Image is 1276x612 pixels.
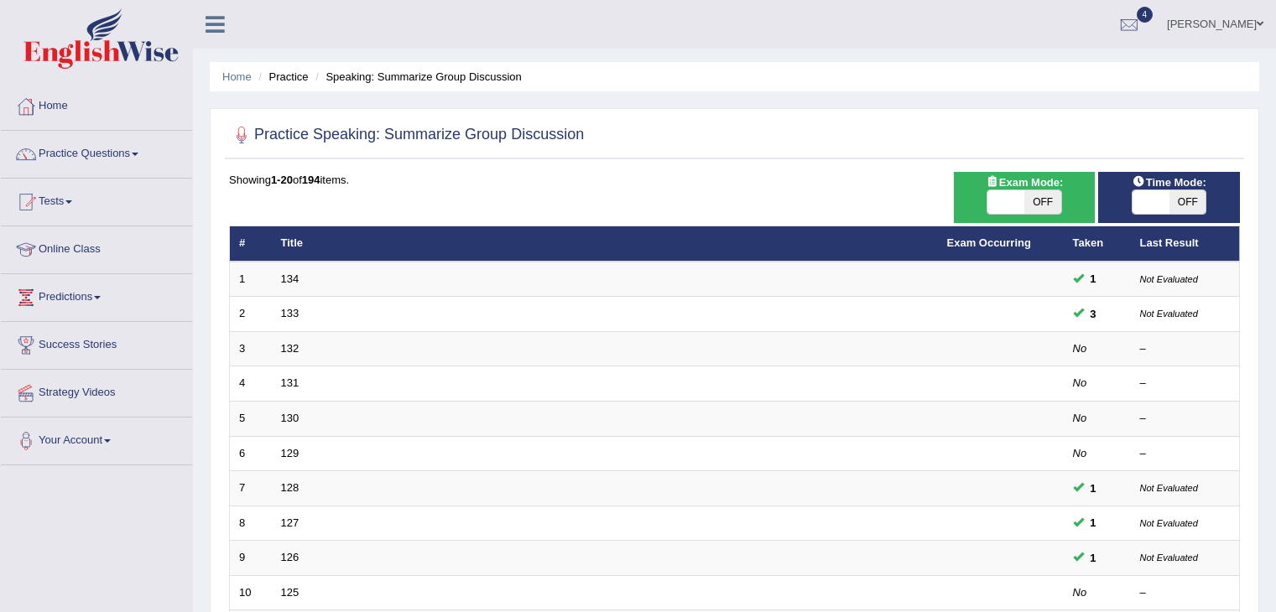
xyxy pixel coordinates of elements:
span: You can still take this question [1084,549,1103,567]
a: 133 [281,307,299,319]
th: Taken [1064,226,1131,262]
div: – [1140,411,1231,427]
li: Speaking: Summarize Group Discussion [311,69,522,85]
span: You can still take this question [1084,514,1103,532]
span: You can still take this question [1084,305,1103,323]
span: Time Mode: [1126,174,1213,191]
div: – [1140,376,1231,392]
a: Home [222,70,252,83]
td: 9 [230,541,272,576]
div: – [1140,446,1231,462]
a: Online Class [1,226,192,268]
em: No [1073,447,1087,459]
b: 1-20 [271,174,293,186]
span: Exam Mode: [979,174,1070,191]
td: 1 [230,262,272,297]
small: Not Evaluated [1140,518,1198,528]
small: Not Evaluated [1140,274,1198,284]
em: No [1073,412,1087,424]
a: Predictions [1,274,192,316]
span: You can still take this question [1084,480,1103,497]
small: Not Evaluated [1140,552,1198,563]
a: Tests [1,179,192,220]
td: 5 [230,402,272,437]
th: Last Result [1131,226,1240,262]
td: 6 [230,436,272,471]
div: – [1140,585,1231,601]
span: OFF [1024,190,1061,214]
a: Strategy Videos [1,370,192,412]
small: Not Evaluated [1140,483,1198,493]
a: 126 [281,551,299,563]
td: 10 [230,575,272,610]
td: 8 [230,506,272,541]
td: 7 [230,471,272,506]
a: Success Stories [1,322,192,364]
td: 2 [230,297,272,332]
div: Show exams occurring in exams [954,172,1096,223]
li: Practice [254,69,308,85]
a: 129 [281,447,299,459]
a: Exam Occurring [947,236,1031,249]
a: Practice Questions [1,131,192,173]
span: OFF [1169,190,1206,214]
span: 4 [1137,7,1154,23]
a: 128 [281,481,299,494]
em: No [1073,376,1087,389]
small: Not Evaluated [1140,309,1198,319]
em: No [1073,586,1087,599]
a: 127 [281,516,299,529]
td: 4 [230,366,272,402]
a: Home [1,83,192,125]
b: 194 [302,174,320,186]
a: 130 [281,412,299,424]
th: Title [272,226,938,262]
a: Your Account [1,418,192,459]
div: – [1140,341,1231,357]
em: No [1073,342,1087,355]
span: You can still take this question [1084,270,1103,288]
div: Showing of items. [229,172,1240,188]
a: 134 [281,272,299,285]
h2: Practice Speaking: Summarize Group Discussion [229,122,584,148]
a: 131 [281,376,299,389]
th: # [230,226,272,262]
a: 132 [281,342,299,355]
td: 3 [230,331,272,366]
a: 125 [281,586,299,599]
